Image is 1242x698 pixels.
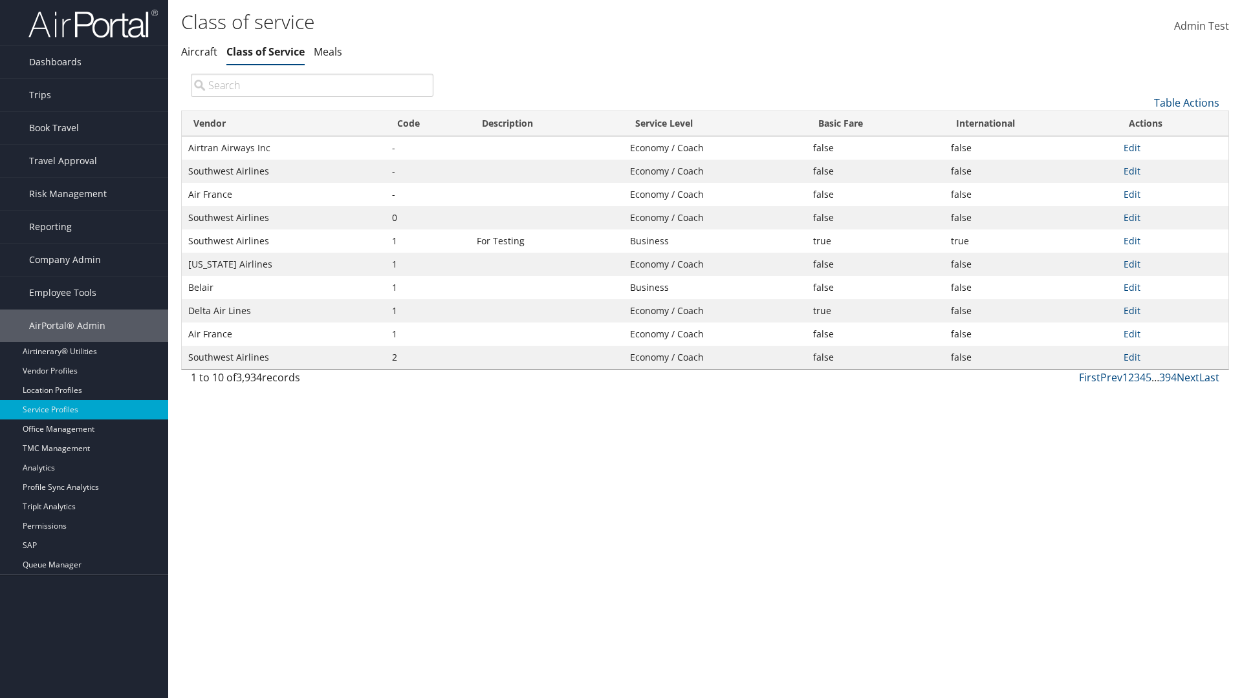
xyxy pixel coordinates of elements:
[386,229,470,253] td: 1
[1199,370,1219,385] a: Last
[386,160,470,183] td: -
[1124,351,1140,363] a: Edit
[470,229,624,253] td: For Testing
[386,346,470,369] td: 2
[1122,370,1128,385] a: 1
[386,323,470,346] td: 1
[386,299,470,323] td: 1
[624,160,807,183] td: Economy / Coach
[1134,370,1140,385] a: 3
[1154,96,1219,110] a: Table Actions
[807,160,944,183] td: false
[944,229,1117,253] td: true
[1151,370,1159,385] span: …
[624,299,807,323] td: Economy / Coach
[182,136,386,160] td: Airtran Airways Inc
[807,299,944,323] td: true
[1124,165,1140,177] a: Edit
[29,79,51,111] span: Trips
[1100,370,1122,385] a: Prev
[1159,370,1177,385] a: 394
[944,111,1117,136] th: International: activate to sort column ascending
[182,323,386,346] td: Air France
[624,136,807,160] td: Economy / Coach
[191,74,433,97] input: Search
[624,346,807,369] td: Economy / Coach
[1177,370,1199,385] a: Next
[1079,370,1100,385] a: First
[944,253,1117,276] td: false
[944,206,1117,229] td: false
[944,346,1117,369] td: false
[29,46,82,78] span: Dashboards
[944,323,1117,346] td: false
[1174,19,1229,33] span: Admin Test
[182,111,386,136] th: Vendor: activate to sort column ascending
[1128,370,1134,385] a: 2
[1124,281,1140,293] a: Edit
[1124,211,1140,224] a: Edit
[1117,111,1228,136] th: Actions
[29,145,97,177] span: Travel Approval
[29,211,72,243] span: Reporting
[1174,6,1229,47] a: Admin Test
[182,183,386,206] td: Air France
[29,244,101,276] span: Company Admin
[28,8,158,39] img: airportal-logo.png
[1124,258,1140,270] a: Edit
[944,136,1117,160] td: false
[386,183,470,206] td: -
[944,160,1117,183] td: false
[1140,370,1146,385] a: 4
[944,299,1117,323] td: false
[182,229,386,253] td: Southwest Airlines
[386,136,470,160] td: -
[807,346,944,369] td: false
[1146,370,1151,385] a: 5
[226,45,305,59] a: Class of Service
[944,276,1117,299] td: false
[624,253,807,276] td: Economy / Coach
[236,370,262,385] span: 3,934
[182,160,386,183] td: Southwest Airlines
[29,178,107,210] span: Risk Management
[624,206,807,229] td: Economy / Coach
[807,276,944,299] td: false
[386,206,470,229] td: 0
[386,276,470,299] td: 1
[1124,304,1140,317] a: Edit
[807,183,944,206] td: false
[182,206,386,229] td: Southwest Airlines
[181,45,217,59] a: Aircraft
[29,112,79,144] span: Book Travel
[807,136,944,160] td: false
[182,276,386,299] td: Belair
[624,276,807,299] td: Business
[807,206,944,229] td: false
[1124,328,1140,340] a: Edit
[624,183,807,206] td: Economy / Coach
[314,45,342,59] a: Meals
[29,310,105,342] span: AirPortal® Admin
[191,370,433,392] div: 1 to 10 of records
[807,229,944,253] td: true
[807,323,944,346] td: false
[1124,142,1140,154] a: Edit
[807,111,944,136] th: Basic Fare: activate to sort column ascending
[29,277,96,309] span: Employee Tools
[1124,188,1140,200] a: Edit
[182,253,386,276] td: [US_STATE] Airlines
[944,183,1117,206] td: false
[386,111,470,136] th: Code: activate to sort column descending
[182,346,386,369] td: Southwest Airlines
[386,253,470,276] td: 1
[624,323,807,346] td: Economy / Coach
[181,8,880,36] h1: Class of service
[807,253,944,276] td: false
[624,111,807,136] th: Service Level: activate to sort column ascending
[624,229,807,253] td: Business
[1124,235,1140,247] a: Edit
[182,299,386,323] td: Delta Air Lines
[470,111,624,136] th: Description: activate to sort column ascending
